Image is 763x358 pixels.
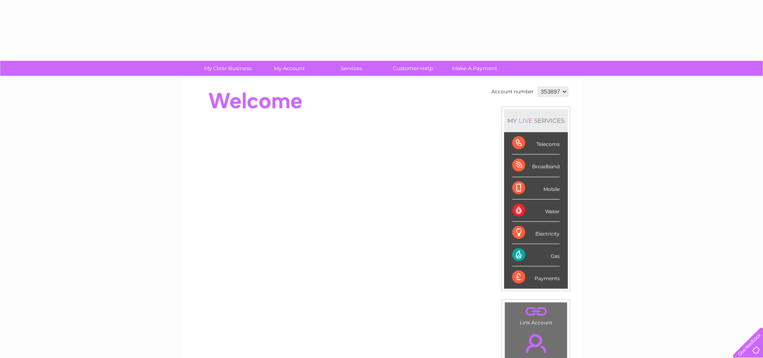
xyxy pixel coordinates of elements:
td: Link Account [504,302,567,328]
div: Electricity [512,222,560,244]
div: Payments [512,266,560,288]
div: MY SERVICES [504,109,568,132]
a: . [507,304,565,319]
div: LIVE [517,117,534,124]
div: Telecoms [512,132,560,154]
a: Customer Help [379,61,446,76]
a: Make A Payment [441,61,508,76]
a: My Account [256,61,323,76]
div: Water [512,199,560,222]
a: My Clear Business [194,61,261,76]
div: Broadband [512,154,560,177]
a: . [507,329,565,358]
td: Account number [489,85,536,99]
div: Gas [512,244,560,266]
div: Mobile [512,177,560,199]
a: Services [318,61,385,76]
